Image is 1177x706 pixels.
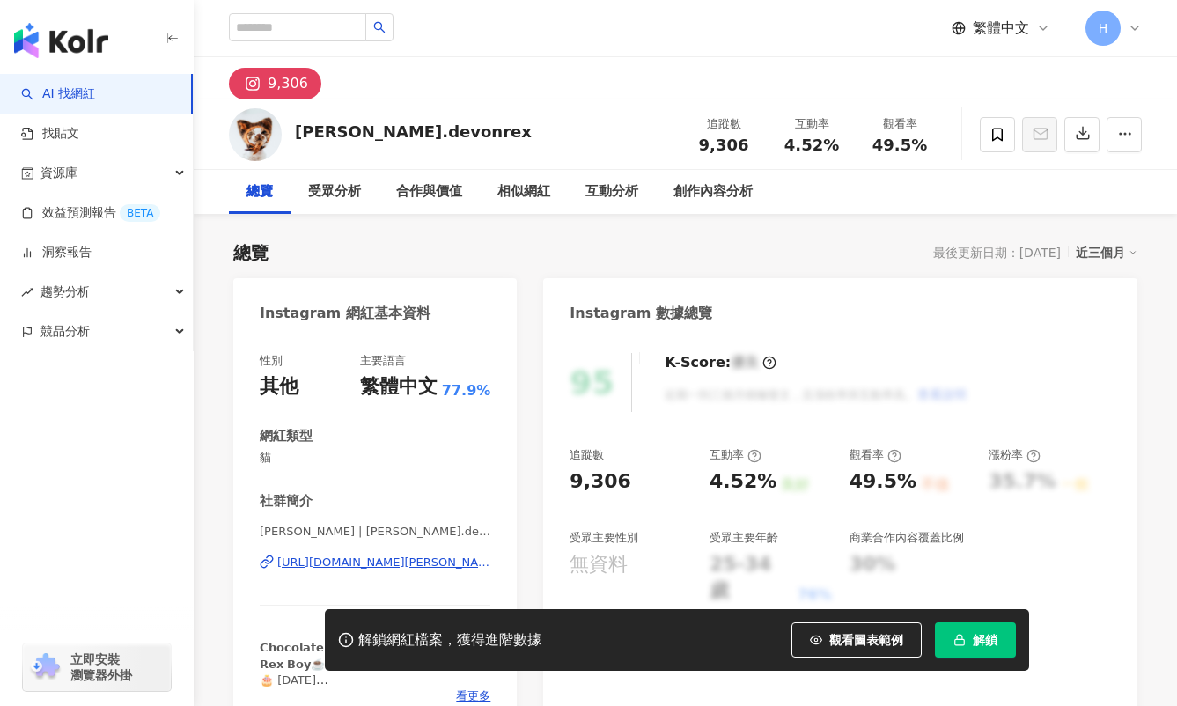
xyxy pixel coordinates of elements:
div: 總覽 [246,181,273,202]
a: [URL][DOMAIN_NAME][PERSON_NAME][DOMAIN_NAME] [260,555,490,570]
div: 創作內容分析 [673,181,753,202]
div: 受眾主要年齡 [710,530,778,546]
div: 互動率 [710,447,761,463]
div: 性別 [260,353,283,369]
div: Instagram 網紅基本資料 [260,304,430,323]
div: 近三個月 [1076,241,1137,264]
a: chrome extension立即安裝 瀏覽器外掛 [23,643,171,691]
span: H [1099,18,1108,38]
div: 解鎖網紅檔案，獲得進階數據 [358,631,541,650]
div: 繁體中文 [360,373,438,401]
img: chrome extension [28,653,63,681]
span: 趨勢分析 [40,272,90,312]
span: [PERSON_NAME] | [PERSON_NAME].devonrex [260,524,490,540]
div: 最後更新日期：[DATE] [933,246,1061,260]
span: 觀看圖表範例 [829,633,903,647]
a: searchAI 找網紅 [21,85,95,103]
div: 相似網紅 [497,181,550,202]
div: 總覽 [233,240,269,265]
div: 49.5% [850,468,916,496]
a: 洞察報告 [21,244,92,261]
div: [PERSON_NAME].devonrex [295,121,532,143]
button: 觀看圖表範例 [791,622,922,658]
div: [URL][DOMAIN_NAME][PERSON_NAME][DOMAIN_NAME] [277,555,490,570]
div: 觀看率 [850,447,901,463]
span: 競品分析 [40,312,90,351]
div: 商業合作內容覆蓋比例 [850,530,964,546]
div: 無資料 [570,551,628,578]
span: 貓 [260,450,490,466]
div: 主要語言 [360,353,406,369]
div: 受眾主要性別 [570,530,638,546]
div: 追蹤數 [570,447,604,463]
a: 效益預測報告BETA [21,204,160,222]
div: 網紅類型 [260,427,313,445]
button: 9,306 [229,68,321,99]
span: 49.5% [872,136,927,154]
span: 繁體中文 [973,18,1029,38]
div: 4.52% [710,468,776,496]
span: 解鎖 [973,633,997,647]
span: 9,306 [699,136,749,154]
div: 9,306 [268,71,308,96]
div: 社群簡介 [260,492,313,511]
span: 看更多 [456,688,490,704]
div: Instagram 數據總覽 [570,304,712,323]
img: logo [14,23,108,58]
div: 互動分析 [585,181,638,202]
button: 解鎖 [935,622,1016,658]
div: 觀看率 [866,115,933,133]
span: 77.9% [442,381,491,401]
img: KOL Avatar [229,108,282,161]
span: rise [21,286,33,298]
div: 其他 [260,373,298,401]
div: 追蹤數 [690,115,757,133]
span: 立即安裝 瀏覽器外掛 [70,651,132,683]
div: 受眾分析 [308,181,361,202]
span: search [373,21,386,33]
div: 互動率 [778,115,845,133]
div: 漲粉率 [989,447,1041,463]
span: 資源庫 [40,153,77,193]
div: K-Score : [665,353,776,372]
div: 9,306 [570,468,631,496]
div: 合作與價值 [396,181,462,202]
a: 找貼文 [21,125,79,143]
span: 4.52% [784,136,839,154]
